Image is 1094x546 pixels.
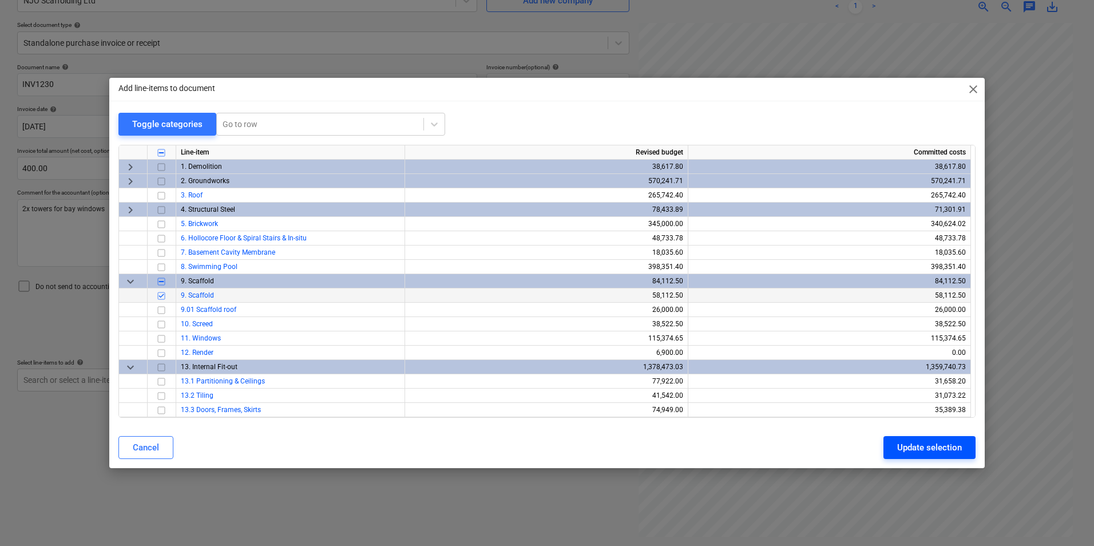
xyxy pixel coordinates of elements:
[181,277,214,285] span: 9. Scaffold
[897,440,962,455] div: Update selection
[693,288,966,303] div: 58,112.50
[410,403,683,417] div: 74,949.00
[410,288,683,303] div: 58,112.50
[693,360,966,374] div: 1,359,740.73
[181,220,218,228] a: 5. Brickwork
[124,175,137,188] span: keyboard_arrow_right
[118,82,215,94] p: Add line-items to document
[181,263,237,271] a: 8. Swimming Pool
[410,274,683,288] div: 84,112.50
[693,246,966,260] div: 18,035.60
[181,234,307,242] a: 6. Hollocore Floor & Spiral Stairs & In-situ
[181,291,214,299] a: 9. Scaffold
[693,374,966,389] div: 31,658.20
[124,275,137,288] span: keyboard_arrow_down
[181,334,221,342] a: 11. Windows
[181,306,236,314] a: 9.01 Scaffold roof
[410,160,683,174] div: 38,617.80
[410,374,683,389] div: 77,922.00
[410,360,683,374] div: 1,378,473.03
[693,260,966,274] div: 398,351.40
[181,320,213,328] a: 10. Screed
[118,436,173,459] button: Cancel
[410,260,683,274] div: 398,351.40
[688,145,971,160] div: Committed costs
[181,177,229,185] span: 2. Groundworks
[693,231,966,246] div: 48,733.78
[410,188,683,203] div: 265,742.40
[966,82,980,96] span: close
[181,191,203,199] a: 3. Roof
[693,346,966,360] div: 0.00
[181,163,222,171] span: 1. Demolition
[410,246,683,260] div: 18,035.60
[133,440,159,455] div: Cancel
[410,389,683,403] div: 41,542.00
[1037,491,1094,546] iframe: Chat Widget
[410,203,683,217] div: 78,433.89
[693,274,966,288] div: 84,112.50
[181,391,213,399] a: 13.2 Tiling
[410,331,683,346] div: 115,374.65
[405,145,688,160] div: Revised budget
[883,436,976,459] button: Update selection
[410,231,683,246] div: 48,733.78
[176,145,405,160] div: Line-item
[410,317,683,331] div: 38,522.50
[410,217,683,231] div: 345,000.00
[693,188,966,203] div: 265,742.40
[693,303,966,317] div: 26,000.00
[693,403,966,417] div: 35,389.38
[181,377,265,385] a: 13.1 Partitioning & Ceilings
[181,363,237,371] span: 13. Internal Fit-out
[693,203,966,217] div: 71,301.91
[693,317,966,331] div: 38,522.50
[181,406,261,414] a: 13.3 Doors, Frames, Skirts
[124,203,137,217] span: keyboard_arrow_right
[118,113,216,136] button: Toggle categories
[124,361,137,374] span: keyboard_arrow_down
[693,174,966,188] div: 570,241.71
[181,205,235,213] span: 4. Structural Steel
[181,248,275,256] a: 7. Basement Cavity Membrane
[410,303,683,317] div: 26,000.00
[693,160,966,174] div: 38,617.80
[693,389,966,403] div: 31,073.22
[124,160,137,174] span: keyboard_arrow_right
[132,117,203,132] div: Toggle categories
[410,346,683,360] div: 6,900.00
[181,349,213,357] a: 12. Render
[693,331,966,346] div: 115,374.65
[693,217,966,231] div: 340,624.02
[410,174,683,188] div: 570,241.71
